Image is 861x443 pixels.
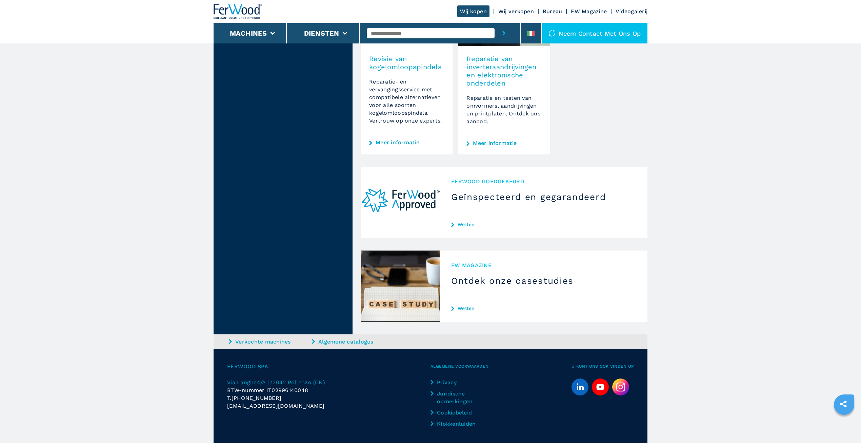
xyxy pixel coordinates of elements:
font: Reparatie- en vervangingsservice met compatibele alternatieven voor alle soorten kogelomloopspind... [369,78,442,124]
font: Revisie van kogelomloopspindels [369,55,442,71]
font: Neem contact met ons op [559,30,641,37]
font: Wij kopen [460,8,487,15]
a: YouTube [592,379,609,395]
a: Wetten [451,306,637,311]
a: sharethis [835,395,852,412]
a: Videogalerij [616,8,647,15]
a: Wij verkopen [498,8,534,15]
font: Ontdek onze casestudies [451,276,574,286]
font: Reparatie en testen van omvormers, aandrijvingen en printplaten. Ontdek ons ​​aanbod. [466,95,540,125]
a: Klokkenluiden [430,420,486,428]
a: LinkedIn [572,379,588,395]
font: T. [227,395,232,401]
button: Machines [230,29,267,37]
font: Wetten [458,222,475,227]
a: Via Langhe4/A | 12042 Pollenzo (CN) [227,379,430,386]
img: Ontdek onze casestudies [361,251,440,322]
font: Via Langhe4/A | 12042 Pollenzo (CN) [227,379,325,386]
a: Privacy [430,379,486,386]
a: Wij kopen [457,5,489,17]
font: Verkochte machines [235,338,291,345]
a: Juridische opmerkingen [430,390,486,405]
font: Reparatie van inverteraandrijvingen en elektronische onderdelen [466,55,536,87]
a: Verkochte machines [229,338,310,346]
font: FW MAGAZINE [451,262,492,269]
a: Cookiebeleid [430,409,486,417]
button: Diensten [304,29,339,37]
img: Instagram [612,379,629,395]
img: Neem contact met ons op [548,30,555,37]
font: Klokkenluiden [437,421,476,427]
font: Ferwood goedgekeurd [451,178,524,185]
iframe: Chat [832,412,856,438]
img: Ferwood [214,4,262,19]
a: Wetten [451,222,637,227]
font: Algemene voorwaarden [430,364,488,369]
font: BTW-nummer IT02996140048 [227,387,308,393]
font: Privacy [437,379,457,386]
font: FERWOOD SPA [227,363,268,370]
img: Geïnspecteerd en gegarandeerd [361,167,440,238]
button: verzendknop [495,23,513,43]
font: Wetten [458,306,475,311]
font: [PHONE_NUMBER] [232,395,282,401]
font: Meer informatie [376,139,419,146]
a: Meer informatie [376,140,419,145]
a: Meer informatie [473,141,517,146]
a: FW Magazine [571,8,607,15]
font: U kunt ons ook vinden op [572,364,634,369]
a: Bureau [543,8,562,15]
font: Algemene catalogus [318,338,374,345]
font: [EMAIL_ADDRESS][DOMAIN_NAME] [227,403,324,409]
font: Geïnspecteerd en gegarandeerd [451,192,606,202]
font: Juridische opmerkingen [437,390,473,405]
a: Algemene catalogus [312,338,393,346]
font: Cookiebeleid [437,409,472,416]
